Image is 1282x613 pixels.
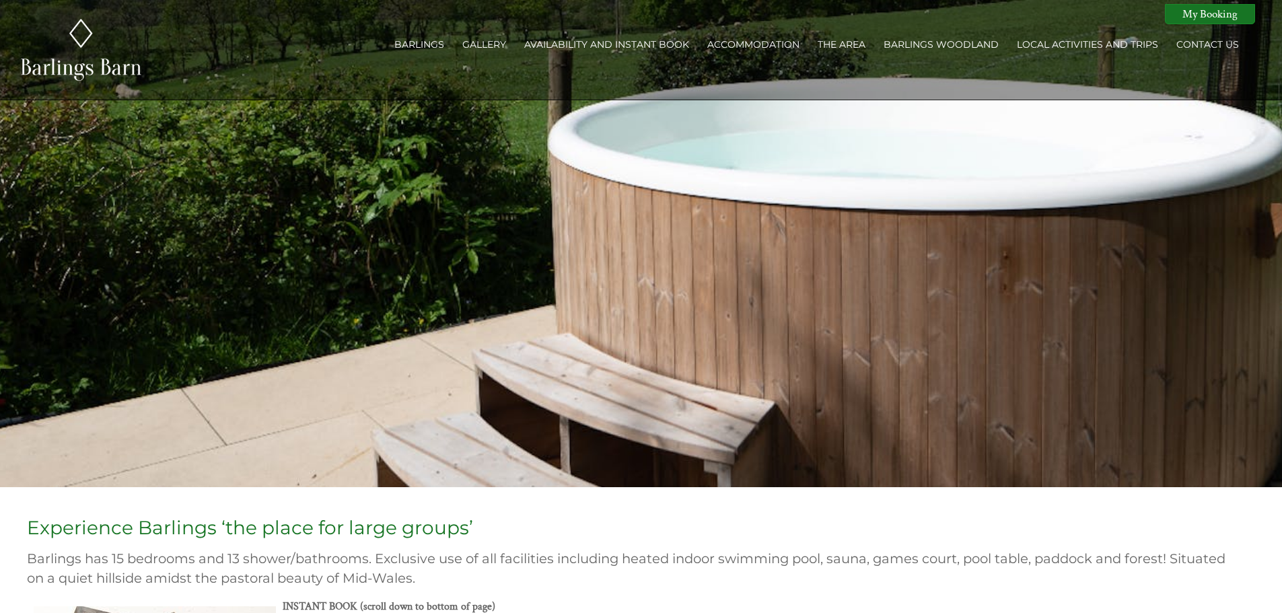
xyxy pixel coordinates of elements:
[27,549,1239,589] h2: Barlings has 15 bedrooms and 13 shower/bathrooms. Exclusive use of all facilities including heate...
[1176,38,1239,50] a: Contact Us
[884,38,999,50] a: Barlings Woodland
[707,38,799,50] a: Accommodation
[394,38,444,50] a: Barlings
[27,516,1239,539] h1: Experience Barlings ‘the place for large groups’
[462,38,506,50] a: Gallery
[1017,38,1158,50] a: Local activities and trips
[818,38,865,50] a: The Area
[524,38,689,50] a: Availability and Instant Book
[19,17,143,83] img: Barlings Barn
[1165,4,1255,24] a: My Booking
